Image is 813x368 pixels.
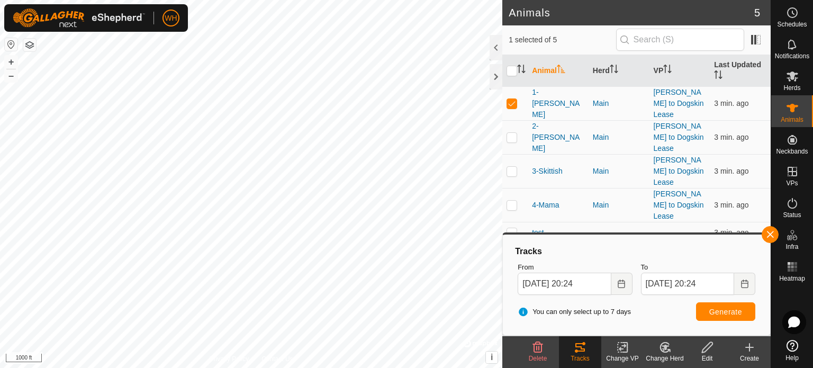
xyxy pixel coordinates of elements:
button: + [5,56,17,68]
input: Search (S) [616,29,744,51]
span: Animals [781,116,803,123]
span: 4-Mama [532,200,559,211]
th: Animal [528,55,589,87]
div: Main [593,200,645,211]
app-display-virtual-paddock-transition: - [654,228,656,237]
span: Aug 18, 2025, 8:21 PM [714,201,748,209]
button: Map Layers [23,39,36,51]
th: VP [649,55,710,87]
a: [PERSON_NAME] to Dogskin Lease [654,88,704,119]
span: Herds [783,85,800,91]
a: [PERSON_NAME] to Dogskin Lease [654,156,704,186]
p-sorticon: Activate to sort [714,72,722,80]
span: Infra [785,244,798,250]
div: Main [593,98,645,109]
div: Main [593,132,645,143]
span: Aug 18, 2025, 8:21 PM [714,99,748,107]
div: Tracks [559,354,601,363]
span: Aug 18, 2025, 8:21 PM [714,228,748,237]
span: 1-[PERSON_NAME] [532,87,584,120]
button: Choose Date [611,273,633,295]
a: [PERSON_NAME] to Dogskin Lease [654,122,704,152]
button: Generate [696,302,755,321]
a: Help [771,336,813,365]
button: Reset Map [5,38,17,51]
a: [PERSON_NAME] to Dogskin Lease [654,190,704,220]
a: Contact Us [261,354,293,364]
div: Edit [686,354,728,363]
span: Status [783,212,801,218]
label: From [518,262,632,273]
div: Change Herd [644,354,686,363]
span: Generate [709,308,742,316]
span: i [491,353,493,362]
span: 1 selected of 5 [509,34,616,46]
span: Notifications [775,53,809,59]
span: 2-[PERSON_NAME] [532,121,584,154]
p-sorticon: Activate to sort [557,66,565,75]
label: To [641,262,755,273]
p-sorticon: Activate to sort [610,66,618,75]
span: Delete [529,355,547,362]
div: - [593,227,645,238]
a: Privacy Policy [210,354,249,364]
th: Last Updated [710,55,771,87]
span: Heatmap [779,275,805,282]
span: You can only select up to 7 days [518,307,631,317]
span: Neckbands [776,148,808,155]
span: Aug 18, 2025, 8:21 PM [714,167,748,175]
div: Change VP [601,354,644,363]
span: 5 [754,5,760,21]
span: test [532,227,544,238]
span: VPs [786,180,798,186]
p-sorticon: Activate to sort [663,66,672,75]
span: Aug 18, 2025, 8:21 PM [714,133,748,141]
button: i [486,352,498,363]
div: Main [593,166,645,177]
div: Create [728,354,771,363]
span: Schedules [777,21,807,28]
h2: Animals [509,6,754,19]
button: – [5,69,17,82]
span: WH [165,13,177,24]
span: Help [785,355,799,361]
div: Tracks [513,245,760,258]
button: Choose Date [734,273,755,295]
p-sorticon: Activate to sort [517,66,526,75]
img: Gallagher Logo [13,8,145,28]
span: 3-Skittish [532,166,563,177]
th: Herd [589,55,649,87]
